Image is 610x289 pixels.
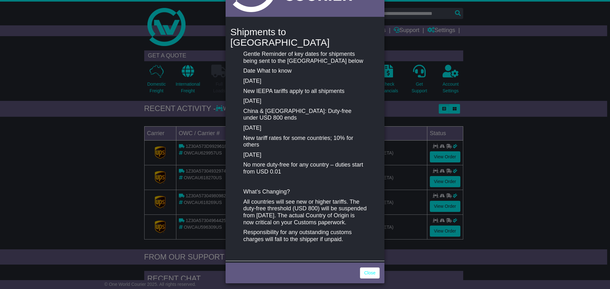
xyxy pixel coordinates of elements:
p: What’s Changing? [243,188,367,195]
p: [DATE] [243,98,367,105]
p: Gentle Reminder of key dates for shipments being sent to the [GEOGRAPHIC_DATA] below [243,51,367,64]
p: Responsibility for any outstanding customs charges will fall to the shipper if unpaid. [243,229,367,243]
p: [DATE] [243,78,367,85]
a: Close [360,267,380,279]
p: No more duty-free for any country – duties start from USD 0.01 [243,161,367,175]
p: Date What to know [243,68,367,75]
p: New tariff rates for some countries; 10% for others [243,135,367,148]
p: [DATE] [243,125,367,132]
p: [DATE] [243,152,367,159]
p: China & [GEOGRAPHIC_DATA]: Duty-free under USD 800 ends [243,108,367,122]
h4: Shipments to [GEOGRAPHIC_DATA] [230,27,380,48]
p: New IEEPA tariffs apply to all shipments [243,88,367,95]
p: All countries will see new or higher tariffs. The duty-free threshold (USD 800) will be suspended... [243,199,367,226]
